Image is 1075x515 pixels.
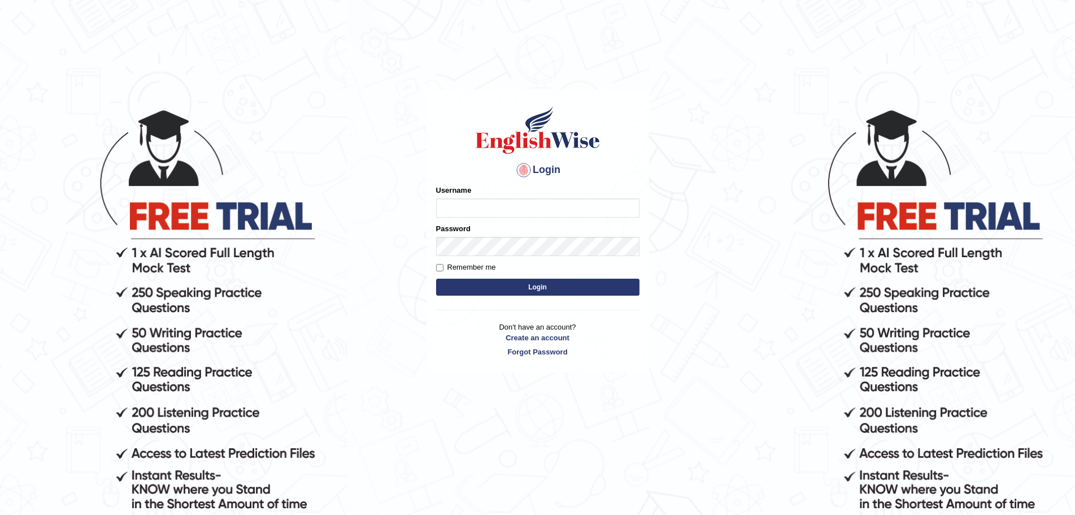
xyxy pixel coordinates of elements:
a: Create an account [436,332,639,343]
label: Remember me [436,262,496,273]
label: Password [436,223,471,234]
h4: Login [436,161,639,179]
label: Username [436,185,472,196]
p: Don't have an account? [436,322,639,357]
button: Login [436,279,639,296]
input: Remember me [436,264,443,271]
a: Forgot Password [436,347,639,357]
img: Logo of English Wise sign in for intelligent practice with AI [473,105,602,155]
